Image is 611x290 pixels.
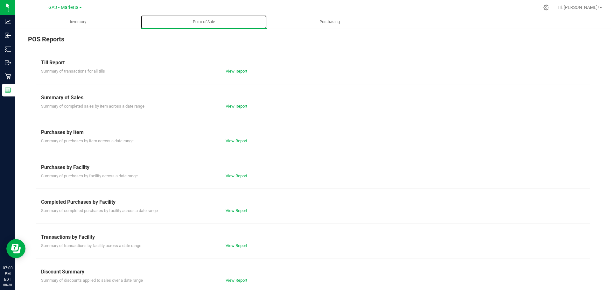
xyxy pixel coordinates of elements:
div: Summary of Sales [41,94,585,102]
p: 07:00 PM EDT [3,265,12,282]
a: View Report [226,138,247,143]
div: Transactions by Facility [41,233,585,241]
inline-svg: Inbound [5,32,11,39]
a: View Report [226,278,247,283]
div: POS Reports [28,34,598,49]
a: View Report [226,104,247,109]
span: Summary of transactions for all tills [41,69,105,74]
span: Summary of transactions by facility across a date range [41,243,141,248]
span: Summary of completed purchases by facility across a date range [41,208,158,213]
a: View Report [226,69,247,74]
a: View Report [226,208,247,213]
div: Manage settings [542,4,550,11]
p: 08/20 [3,282,12,287]
div: Completed Purchases by Facility [41,198,585,206]
inline-svg: Outbound [5,60,11,66]
inline-svg: Inventory [5,46,11,52]
a: Point of Sale [141,15,267,29]
span: GA3 - Marietta [48,5,79,10]
a: View Report [226,173,247,178]
span: Summary of purchases by item across a date range [41,138,134,143]
span: Summary of purchases by facility across a date range [41,173,138,178]
div: Discount Summary [41,268,585,276]
span: Inventory [61,19,95,25]
span: Summary of discounts applied to sales over a date range [41,278,143,283]
a: Inventory [15,15,141,29]
inline-svg: Reports [5,87,11,93]
span: Summary of completed sales by item across a date range [41,104,144,109]
div: Purchases by Facility [41,164,585,171]
inline-svg: Analytics [5,18,11,25]
a: Purchasing [267,15,392,29]
a: View Report [226,243,247,248]
div: Purchases by Item [41,129,585,136]
span: Purchasing [311,19,348,25]
span: Point of Sale [184,19,224,25]
iframe: Resource center [6,239,25,258]
div: Till Report [41,59,585,67]
span: Hi, [PERSON_NAME]! [558,5,599,10]
inline-svg: Retail [5,73,11,80]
